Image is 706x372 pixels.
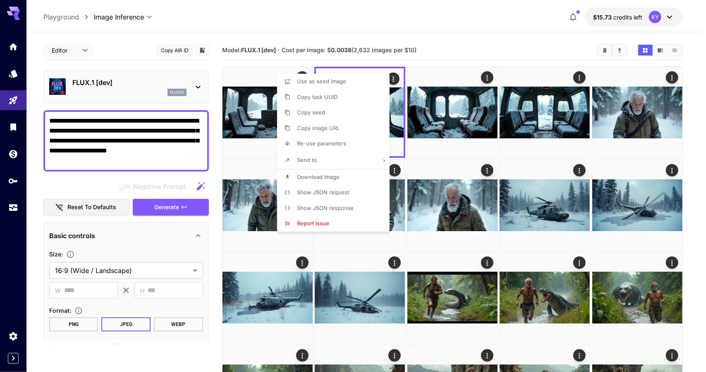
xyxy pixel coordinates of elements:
[297,78,346,85] span: Use as seed image
[297,220,329,227] span: Report issue
[297,125,340,131] span: Copy image URL
[297,174,340,180] span: Download Image
[297,205,354,211] span: Show JSON response
[297,157,317,163] span: Send to
[297,94,337,100] span: Copy task UUID
[297,140,346,147] span: Re-use parameters
[297,109,325,116] span: Copy seed
[297,189,349,196] span: Show JSON request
